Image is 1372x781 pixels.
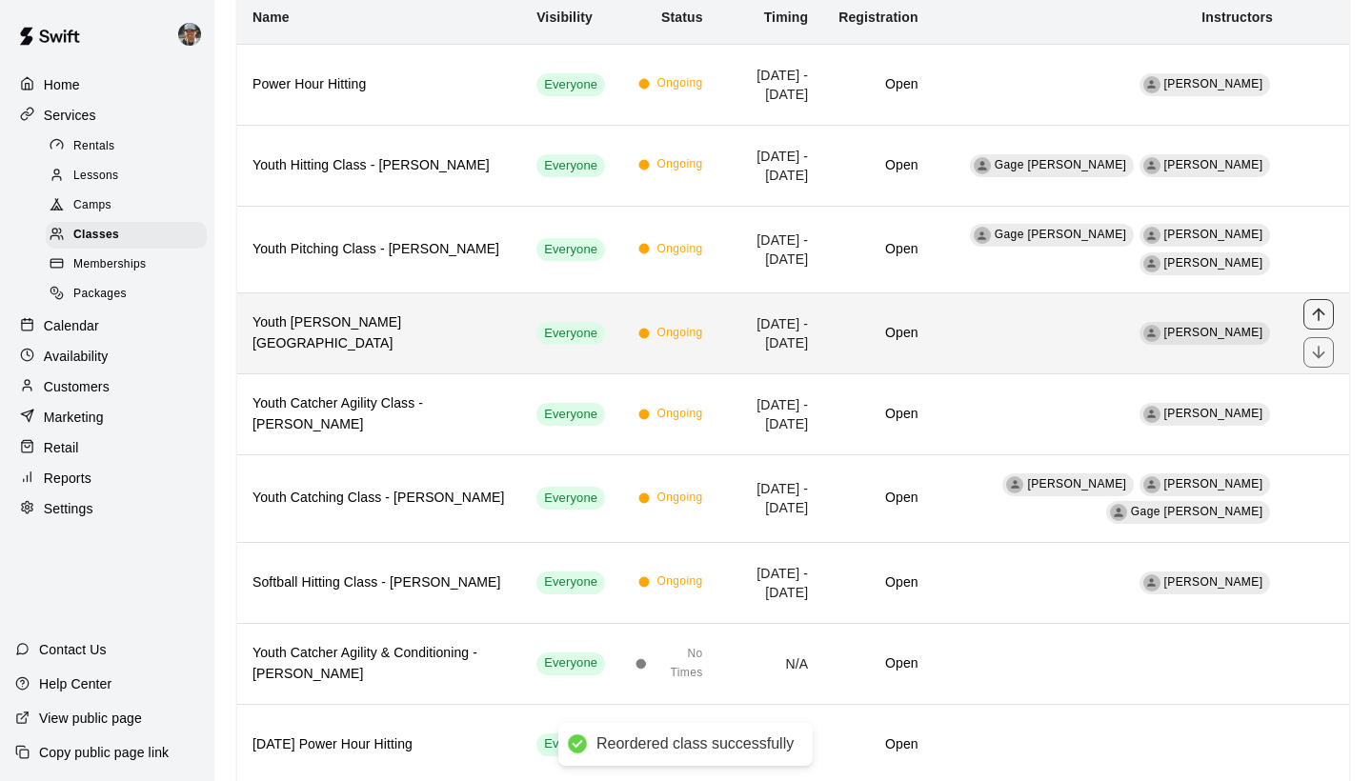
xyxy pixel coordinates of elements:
span: [PERSON_NAME] [1164,158,1263,171]
h6: [DATE] Power Hour Hitting [252,734,506,755]
p: Services [44,106,96,125]
div: Classes [46,222,207,249]
h6: Open [838,239,918,260]
button: move item down [1303,337,1334,368]
img: Adam Broyles [178,23,201,46]
a: Camps [46,191,214,221]
span: Everyone [536,573,605,591]
h6: Open [838,488,918,509]
div: Packages [46,281,207,308]
div: Memberships [46,251,207,278]
button: move item up [1303,299,1334,330]
span: Ongoing [656,405,702,424]
h6: Open [838,734,918,755]
a: Availability [15,342,199,370]
span: Everyone [536,735,605,753]
h6: Open [838,653,918,674]
div: This service is visible to all of your customers [536,403,605,426]
span: Ongoing [656,74,702,93]
span: [PERSON_NAME] [1164,407,1263,420]
div: Gage Scribner [1110,504,1127,521]
b: Status [661,10,703,25]
td: [DATE] - [DATE] [718,542,824,623]
b: Timing [764,10,809,25]
span: Gage [PERSON_NAME] [1131,505,1263,518]
span: Ongoing [656,324,702,343]
div: Reginald Wallace Jr. [1143,574,1160,591]
span: Ongoing [656,489,702,508]
p: Calendar [44,316,99,335]
span: [PERSON_NAME] [1164,77,1263,90]
span: [PERSON_NAME] [1027,477,1126,491]
div: Gage Scribner [974,157,991,174]
h6: Youth Pitching Class - [PERSON_NAME] [252,239,506,260]
h6: Open [838,74,918,95]
a: Lessons [46,161,214,190]
div: Jonathan Vasquez [1143,406,1160,423]
td: [DATE] - [DATE] [718,44,824,125]
span: Everyone [536,157,605,175]
span: Everyone [536,76,605,94]
b: Registration [838,10,918,25]
div: Steve Firsich [1143,255,1160,272]
div: Gage Scribner [974,227,991,244]
p: View public page [39,709,142,728]
span: Everyone [536,490,605,508]
span: Gage [PERSON_NAME] [995,158,1127,171]
a: Classes [46,221,214,250]
span: Everyone [536,406,605,424]
div: This service is visible to all of your customers [536,571,605,594]
h6: Youth Catcher Agility & Conditioning - [PERSON_NAME] [252,643,506,685]
p: Customers [44,377,110,396]
div: J Davis [1143,76,1160,93]
div: This service is visible to all of your customers [536,154,605,177]
h6: Youth Catcher Agility Class - [PERSON_NAME] [252,393,506,435]
span: Classes [73,226,119,245]
span: Lessons [73,167,119,186]
span: Camps [73,196,111,215]
div: Camps [46,192,207,219]
div: This service is visible to all of your customers [536,733,605,756]
a: Customers [15,372,199,401]
a: Retail [15,433,199,462]
b: Visibility [536,10,593,25]
td: N/A [718,623,824,704]
h6: Youth [PERSON_NAME][GEOGRAPHIC_DATA] [252,312,506,354]
h6: Open [838,155,918,176]
span: Ongoing [656,572,702,591]
span: [PERSON_NAME] [1164,256,1263,270]
div: Reginald Wallace Jr. [1006,476,1023,493]
p: Contact Us [39,640,107,659]
span: Packages [73,285,127,304]
div: Settings [15,494,199,523]
p: Help Center [39,674,111,693]
div: Weston Ballard [1143,157,1160,174]
div: Lessons [46,163,207,190]
p: Reports [44,469,91,488]
a: Services [15,101,199,130]
td: [DATE] - [DATE] [718,293,824,374]
span: Everyone [536,654,605,672]
span: Ongoing [656,240,702,259]
td: [DATE] - [DATE] [718,374,824,455]
span: Memberships [73,255,146,274]
p: Settings [44,499,93,518]
a: Reports [15,464,199,492]
p: Copy public page link [39,743,169,762]
span: Ongoing [656,155,702,174]
p: Availability [44,347,109,366]
span: [PERSON_NAME] [1164,228,1263,241]
div: Marketing [15,403,199,431]
td: [DATE] - [DATE] [718,455,824,542]
div: Rentals [46,133,207,160]
div: This service is visible to all of your customers [536,238,605,261]
td: [DATE] - [DATE] [718,125,824,206]
div: Adam Broyles [174,15,214,53]
h6: Youth Catching Class - [PERSON_NAME] [252,488,506,509]
div: Reordered class successfully [596,734,794,754]
a: Memberships [46,250,214,280]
